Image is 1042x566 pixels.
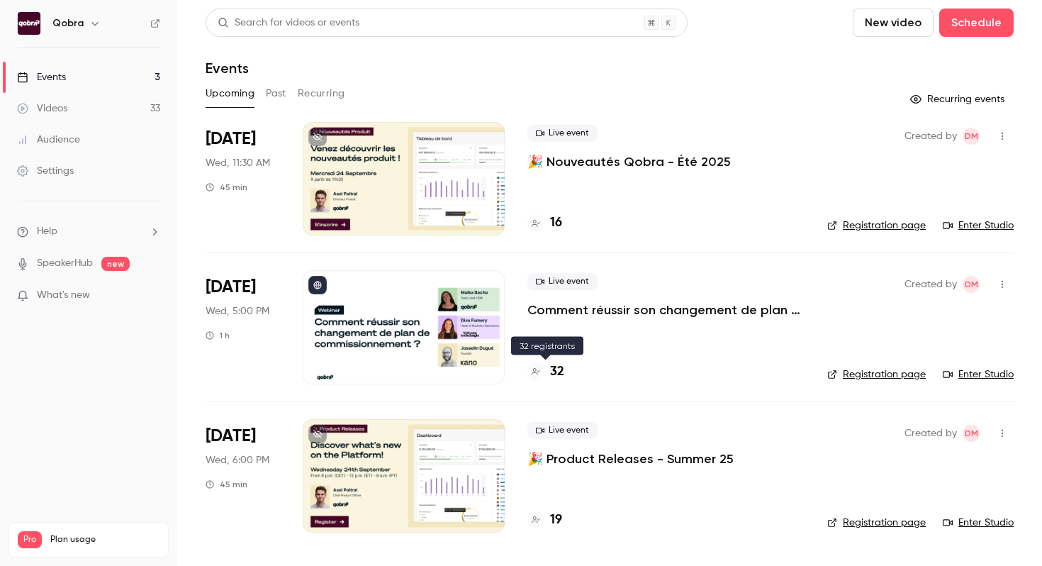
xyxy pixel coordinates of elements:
span: Created by [904,425,957,442]
span: Dylan Manceau [963,425,980,442]
span: Pro [18,531,42,548]
div: 45 min [206,182,247,193]
span: Live event [527,125,598,142]
a: Registration page [827,367,926,382]
iframe: Noticeable Trigger [143,289,160,302]
h4: 16 [550,213,562,233]
button: Recurring [298,82,345,105]
span: Dylan Manceau [963,128,980,145]
div: Audience [17,133,80,147]
a: SpeakerHub [37,256,93,271]
span: Help [37,224,57,239]
div: Settings [17,164,74,178]
span: DM [965,128,978,145]
span: Created by [904,276,957,293]
a: Enter Studio [943,516,1014,530]
span: Plan usage [50,534,159,545]
a: 🎉 Product Releases - Summer 25 [527,450,734,467]
button: Past [266,82,286,105]
div: Sep 24 Wed, 6:00 PM (Europe/Paris) [206,419,280,533]
img: Qobra [18,12,40,35]
div: Videos [17,101,67,116]
div: 1 h [206,330,230,341]
span: What's new [37,288,90,303]
span: Live event [527,422,598,439]
span: [DATE] [206,128,256,150]
button: Schedule [939,9,1014,37]
button: Recurring events [904,88,1014,111]
span: Wed, 5:00 PM [206,304,269,318]
a: 19 [527,511,562,530]
span: Wed, 11:30 AM [206,156,270,170]
span: Created by [904,128,957,145]
h1: Events [206,60,249,77]
h6: Qobra [52,16,84,30]
span: Dylan Manceau [963,276,980,293]
a: 🎉 Nouveautés Qobra - Été 2025 [527,153,731,170]
a: Registration page [827,516,926,530]
h4: 19 [550,511,562,530]
a: 16 [527,213,562,233]
div: Sep 24 Wed, 11:30 AM (Europe/Paris) [206,122,280,235]
a: Enter Studio [943,367,1014,382]
div: Sep 24 Wed, 5:00 PM (Europe/Paris) [206,270,280,384]
div: 45 min [206,479,247,490]
a: Registration page [827,218,926,233]
button: New video [853,9,934,37]
div: Events [17,70,66,84]
a: Enter Studio [943,218,1014,233]
button: Upcoming [206,82,254,105]
a: 32 [527,362,564,382]
span: DM [965,276,978,293]
li: help-dropdown-opener [17,224,160,239]
span: new [101,257,130,271]
span: [DATE] [206,276,256,299]
span: Live event [527,273,598,290]
h4: 32 [550,362,564,382]
span: DM [965,425,978,442]
div: Search for videos or events [218,16,359,30]
span: Wed, 6:00 PM [206,453,269,467]
span: [DATE] [206,425,256,448]
a: Comment réussir son changement de plan de commissionnement ? [527,301,805,318]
